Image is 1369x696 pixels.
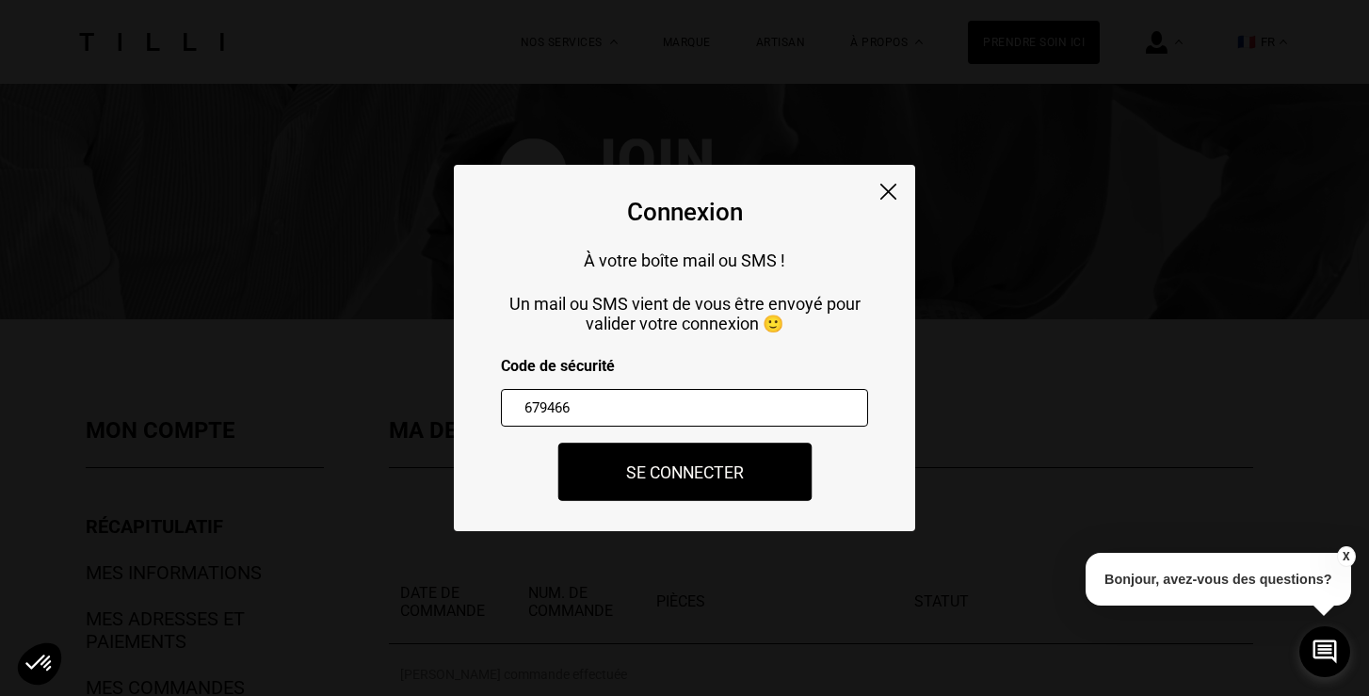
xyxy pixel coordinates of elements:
div: Connexion [627,198,743,226]
button: Se connecter [557,443,812,501]
p: Bonjour, avez-vous des questions? [1086,553,1351,606]
button: X [1336,546,1355,567]
img: close [880,184,896,200]
p: Code de sécurité [501,357,868,375]
p: Un mail ou SMS vient de vous être envoyé pour valider votre connexion 🙂 [501,294,868,333]
p: À votre boîte mail ou SMS ! [501,251,868,270]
